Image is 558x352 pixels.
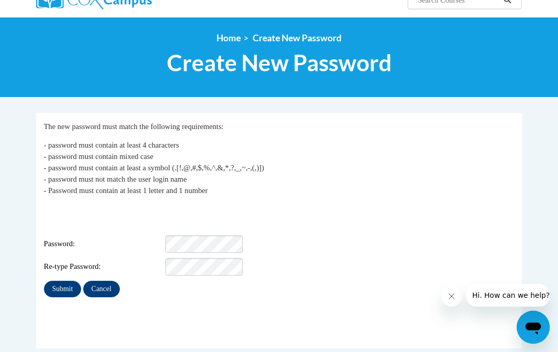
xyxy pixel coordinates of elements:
[441,286,462,307] iframe: Close message
[167,49,392,76] span: Create New Password
[44,261,164,273] span: Re-type Password:
[44,141,264,195] span: - password must contain at least 4 characters - password must contain mixed case - password must ...
[517,311,550,344] iframe: Button to launch messaging window
[44,122,224,131] span: The new password must match the following requirements:
[83,281,120,297] input: Cancel
[44,281,81,297] input: Submit
[253,33,342,43] span: Create New Password
[44,238,164,250] span: Password:
[466,284,550,307] iframe: Message from company
[216,33,241,43] a: Home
